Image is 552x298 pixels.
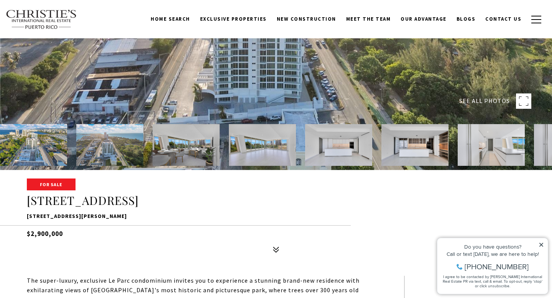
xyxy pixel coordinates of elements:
[10,47,109,62] span: I agree to be contacted by [PERSON_NAME] International Real Estate PR via text, call & email. To ...
[8,25,111,30] div: Call or text [DATE], we are here to help!
[452,12,481,26] a: Blogs
[305,124,372,166] img: 540 AVE DE LA CONSTITUCIÓN #502
[6,10,77,29] img: Christie's International Real Estate text transparent background
[401,16,447,22] span: Our Advantage
[458,124,525,166] img: 540 AVE DE LA CONSTITUCIÓN #502
[396,12,452,26] a: Our Advantage
[341,12,396,26] a: Meet the Team
[27,225,525,239] h5: $2,900,000
[153,124,220,166] img: 540 AVE DE LA CONSTITUCIÓN #502
[272,12,341,26] a: New Construction
[146,12,195,26] a: Home Search
[200,16,267,22] span: Exclusive Properties
[8,17,111,23] div: Do you have questions?
[195,12,272,26] a: Exclusive Properties
[526,8,546,31] button: button
[485,16,521,22] span: Contact Us
[229,124,296,166] img: 540 AVE DE LA CONSTITUCIÓN #502
[277,16,336,22] span: New Construction
[459,96,510,106] span: SEE ALL PHOTOS
[27,193,525,208] h1: [STREET_ADDRESS]
[76,124,143,166] img: 540 AVE DE LA CONSTITUCIÓN #502
[457,16,476,22] span: Blogs
[381,124,449,166] img: 540 AVE DE LA CONSTITUCIÓN #502
[31,36,95,44] span: [PHONE_NUMBER]
[27,212,525,221] p: [STREET_ADDRESS][PERSON_NAME]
